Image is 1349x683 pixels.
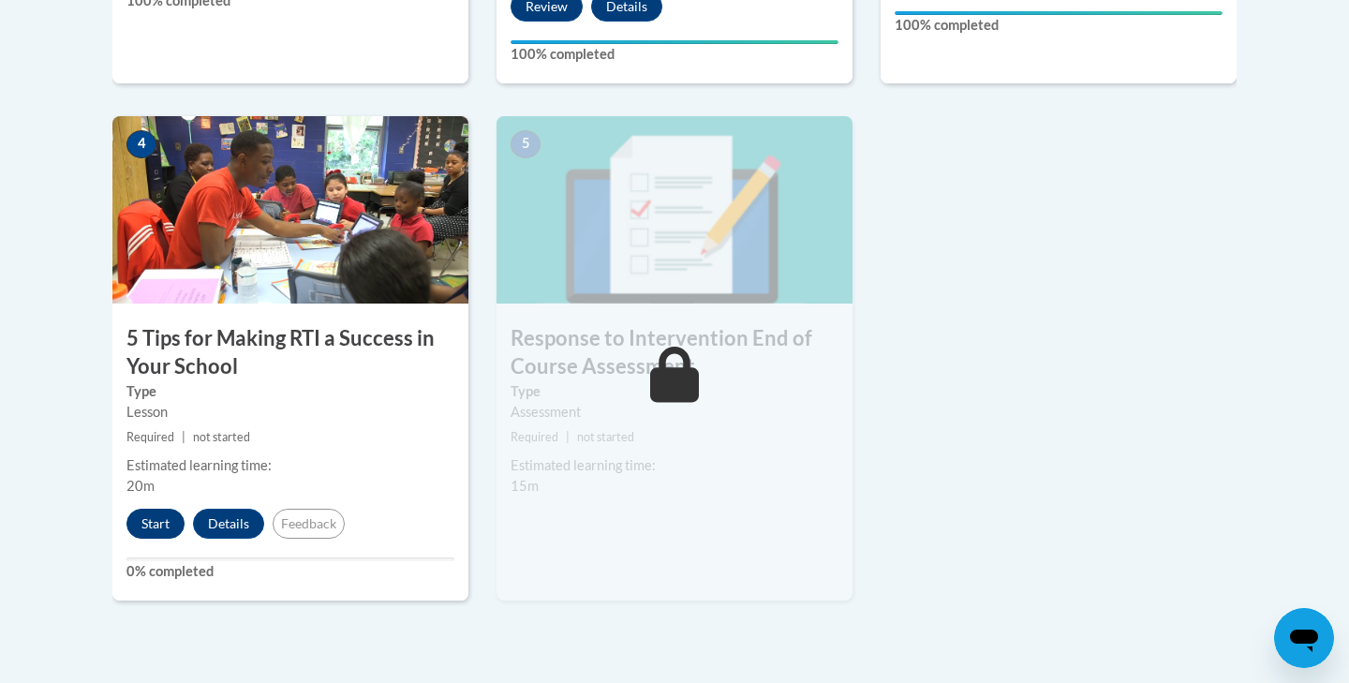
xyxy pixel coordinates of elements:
div: Estimated learning time: [511,455,838,476]
button: Details [193,509,264,539]
span: | [566,430,570,444]
label: Type [126,381,454,402]
span: not started [193,430,250,444]
div: Estimated learning time: [126,455,454,476]
label: 100% completed [895,15,1223,36]
h3: 5 Tips for Making RTI a Success in Your School [112,324,468,382]
button: Feedback [273,509,345,539]
img: Course Image [497,116,852,304]
label: Type [511,381,838,402]
span: 20m [126,478,155,494]
img: Course Image [112,116,468,304]
span: | [182,430,185,444]
div: Assessment [511,402,838,423]
span: Required [126,430,174,444]
h3: Response to Intervention End of Course Assessment [497,324,852,382]
iframe: Button to launch messaging window [1274,608,1334,668]
div: Lesson [126,402,454,423]
div: Your progress [511,40,838,44]
span: 4 [126,130,156,158]
span: Required [511,430,558,444]
button: Start [126,509,185,539]
span: 5 [511,130,541,158]
div: Your progress [895,11,1223,15]
span: 15m [511,478,539,494]
span: not started [577,430,634,444]
label: 0% completed [126,561,454,582]
label: 100% completed [511,44,838,65]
